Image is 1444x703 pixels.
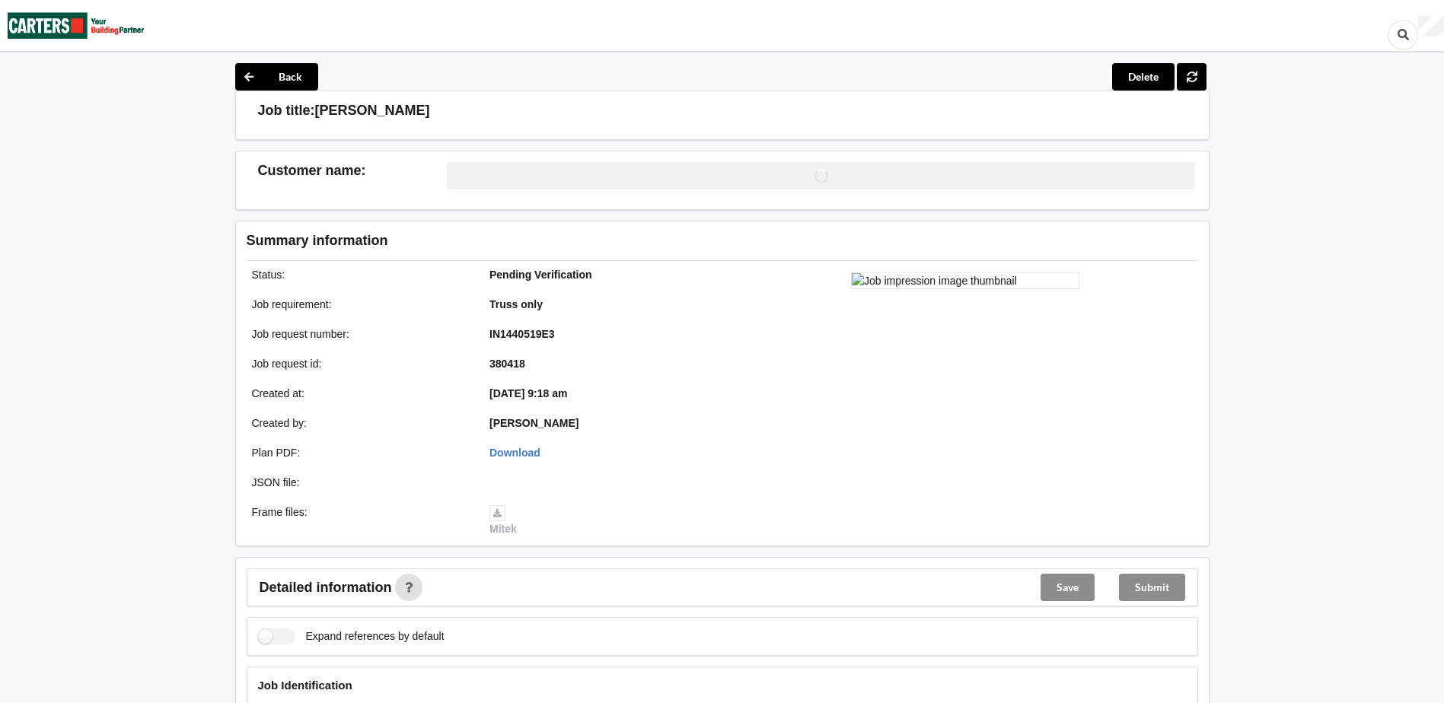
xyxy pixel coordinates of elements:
button: Delete [1112,63,1175,91]
button: Back [235,63,318,91]
div: Job request id : [241,356,480,371]
div: Job requirement : [241,297,480,312]
div: JSON file : [241,475,480,490]
label: Expand references by default [258,628,445,644]
b: [PERSON_NAME] [489,417,579,429]
div: Frame files : [241,504,480,536]
img: Carters [8,1,145,50]
h4: Job Identification [258,678,1187,692]
span: Detailed information [260,581,392,594]
h3: [PERSON_NAME] [315,102,430,119]
div: Plan PDF : [241,445,480,460]
div: User Profile [1418,16,1444,37]
div: Created by : [241,415,480,431]
div: Status : [241,267,480,282]
b: Truss only [489,298,543,310]
b: 380418 [489,358,525,370]
h3: Summary information [247,232,955,250]
img: Job impression image thumbnail [851,272,1079,289]
b: [DATE] 9:18 am [489,387,567,399]
b: IN1440519E3 [489,328,555,340]
div: Job request number : [241,326,480,342]
h3: Job title: [258,102,315,119]
a: Mitek [489,506,517,535]
b: Pending Verification [489,269,592,281]
a: Download [489,447,540,459]
h3: Customer name : [258,162,448,180]
div: Created at : [241,386,480,401]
